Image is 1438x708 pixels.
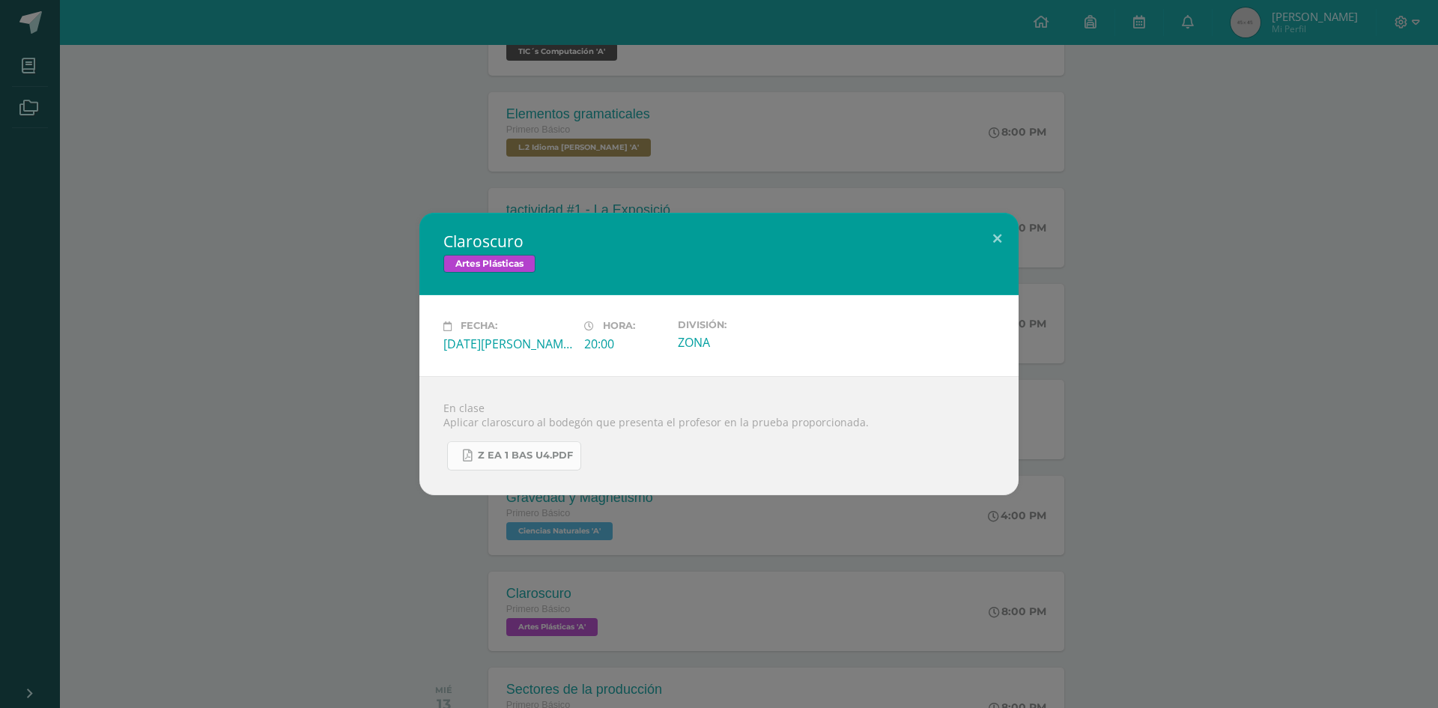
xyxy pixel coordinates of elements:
a: Z eA 1 Bas U4.pdf [447,441,581,471]
span: Artes Plásticas [443,255,536,273]
div: 20:00 [584,336,666,352]
label: División: [678,319,807,330]
div: En clase Aplicar claroscuro al bodegón que presenta el profesor en la prueba proporcionada. [419,376,1019,495]
span: Hora: [603,321,635,332]
div: ZONA [678,334,807,351]
span: Fecha: [461,321,497,332]
div: [DATE][PERSON_NAME] [443,336,572,352]
button: Close (Esc) [976,213,1019,264]
span: Z eA 1 Bas U4.pdf [478,450,573,462]
h2: Claroscuro [443,231,995,252]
